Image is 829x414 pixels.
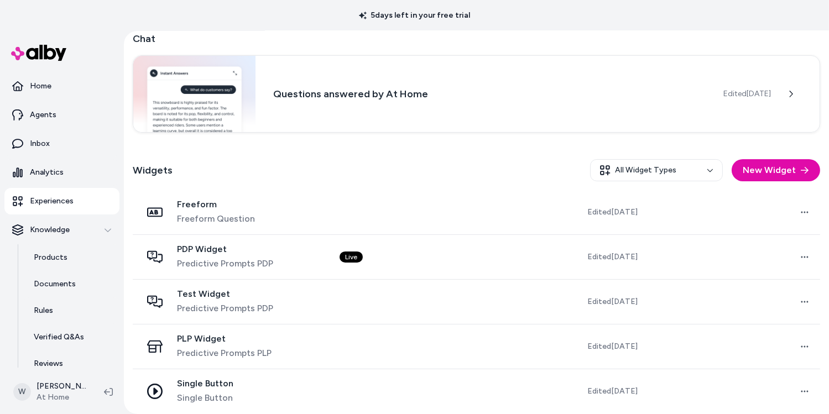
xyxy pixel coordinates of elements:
[23,350,119,377] a: Reviews
[273,86,706,102] h3: Questions answered by At Home
[30,167,64,178] p: Analytics
[4,188,119,214] a: Experiences
[587,207,638,218] span: Edited [DATE]
[30,81,51,92] p: Home
[30,224,70,235] p: Knowledge
[37,392,86,403] span: At Home
[177,257,273,270] span: Predictive Prompts PDP
[23,297,119,324] a: Rules
[30,138,50,149] p: Inbox
[177,347,272,360] span: Predictive Prompts PLP
[177,391,233,405] span: Single Button
[30,196,74,207] p: Experiences
[37,381,86,392] p: [PERSON_NAME]
[34,358,63,369] p: Reviews
[13,383,31,401] span: W
[340,251,363,263] div: Live
[11,45,66,61] img: alby Logo
[177,199,255,210] span: Freeform
[177,378,233,389] span: Single Button
[587,341,638,352] span: Edited [DATE]
[133,163,173,178] h2: Widgets
[34,252,67,263] p: Products
[723,88,771,99] span: Edited [DATE]
[133,56,256,132] img: Chat widget
[177,244,273,255] span: PDP Widget
[177,212,255,226] span: Freeform Question
[590,159,723,181] button: All Widget Types
[4,102,119,128] a: Agents
[34,332,84,343] p: Verified Q&As
[587,251,638,263] span: Edited [DATE]
[352,10,477,21] p: 5 days left in your free trial
[177,289,273,300] span: Test Widget
[34,279,76,290] p: Documents
[4,130,119,157] a: Inbox
[23,324,119,350] a: Verified Q&As
[4,159,119,186] a: Analytics
[4,73,119,99] a: Home
[133,55,820,133] a: Chat widgetQuestions answered by At HomeEdited[DATE]
[732,159,820,181] button: New Widget
[587,296,638,307] span: Edited [DATE]
[34,305,53,316] p: Rules
[133,31,820,46] h2: Chat
[30,109,56,120] p: Agents
[177,333,272,344] span: PLP Widget
[23,271,119,297] a: Documents
[587,386,638,397] span: Edited [DATE]
[177,302,273,315] span: Predictive Prompts PDP
[4,217,119,243] button: Knowledge
[7,374,95,410] button: W[PERSON_NAME]At Home
[23,244,119,271] a: Products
